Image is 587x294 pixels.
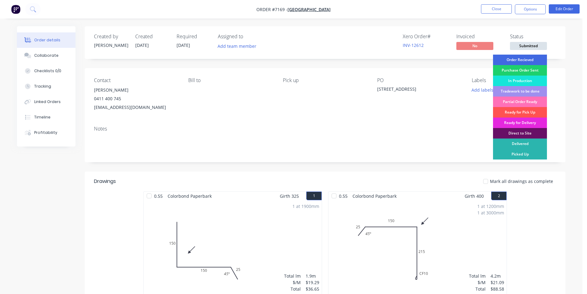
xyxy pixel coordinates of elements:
[292,203,319,209] div: 1 at 1900mm
[350,192,399,201] span: Colorbond Paperbark
[469,273,486,279] div: Total lm
[34,99,61,105] div: Linked Orders
[493,86,547,97] div: Tradework to be done
[17,63,75,79] button: Checklists 0/0
[491,273,504,279] div: 4.2m
[94,86,178,94] div: [PERSON_NAME]
[493,149,547,159] div: Picked Up
[34,130,57,135] div: Profitability
[377,77,462,83] div: PO
[177,42,190,48] span: [DATE]
[94,103,178,112] div: [EMAIL_ADDRESS][DOMAIN_NAME]
[403,34,449,39] div: Xero Order #
[510,42,547,50] span: Submitted
[306,286,319,292] div: $36.65
[491,286,504,292] div: $88.58
[165,192,214,201] span: Colorbond Paperbark
[287,6,331,12] a: [GEOGRAPHIC_DATA]
[135,34,169,39] div: Created
[218,34,279,39] div: Assigned to
[284,273,301,279] div: Total lm
[256,6,287,12] span: Order #7169 -
[135,42,149,48] span: [DATE]
[17,110,75,125] button: Timeline
[306,273,319,279] div: 1.9m
[94,77,178,83] div: Contact
[493,139,547,149] div: Delivered
[477,209,504,216] div: 1 at 3000mm
[94,86,178,112] div: [PERSON_NAME]0411 400 745[EMAIL_ADDRESS][DOMAIN_NAME]
[493,107,547,118] div: Ready for Pick Up
[94,42,128,48] div: [PERSON_NAME]
[472,77,556,83] div: Labels
[469,286,486,292] div: Total
[188,77,273,83] div: Bill to
[152,192,165,201] span: 0.55
[94,178,116,185] div: Drawings
[280,192,299,201] span: Girth 325
[306,279,319,286] div: $19.29
[214,42,260,50] button: Add team member
[493,55,547,65] div: Order Recieved
[34,84,51,89] div: Tracking
[11,5,20,14] img: Factory
[456,34,503,39] div: Invoiced
[456,42,493,50] span: No
[510,34,556,39] div: Status
[469,279,486,286] div: $/M
[468,86,496,94] button: Add labels
[481,4,512,14] button: Close
[283,77,367,83] div: Pick up
[34,114,51,120] div: Timeline
[218,42,260,50] button: Add team member
[17,48,75,63] button: Collaborate
[493,97,547,107] div: Partial Order Ready
[493,76,547,86] div: In Production
[493,128,547,139] div: Direct to Site
[94,126,556,132] div: Notes
[284,286,301,292] div: Total
[177,34,210,39] div: Required
[465,192,484,201] span: Girth 400
[34,53,59,58] div: Collaborate
[17,79,75,94] button: Tracking
[306,192,322,200] button: 1
[403,42,424,48] a: INV-12612
[477,203,504,209] div: 1 at 1200mm
[515,4,546,14] button: Options
[493,65,547,76] div: Purchase Order Sent
[491,279,504,286] div: $21.09
[549,4,580,14] button: Edit Order
[17,32,75,48] button: Order details
[17,125,75,140] button: Profitability
[336,192,350,201] span: 0.55
[17,94,75,110] button: Linked Orders
[493,118,547,128] div: Ready for Delivery
[491,192,507,200] button: 2
[377,86,454,94] div: [STREET_ADDRESS]
[34,68,61,74] div: Checklists 0/0
[94,94,178,103] div: 0411 400 745
[34,37,60,43] div: Order details
[510,42,547,51] button: Submitted
[94,34,128,39] div: Created by
[284,279,301,286] div: $/M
